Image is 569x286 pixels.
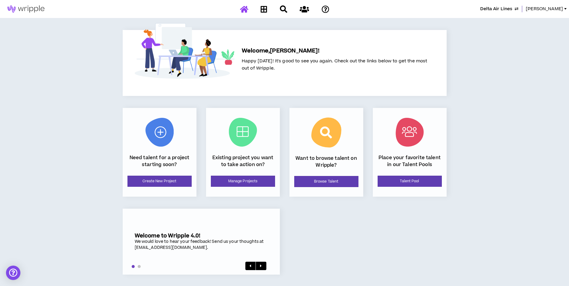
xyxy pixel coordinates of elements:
img: Talent Pool [396,118,424,147]
a: Browse Talent [294,176,358,187]
img: Current Projects [229,118,257,147]
h5: Welcome to Wripple 4.0! [135,233,268,239]
p: Existing project you want to take action on? [211,154,275,168]
p: Place your favorite talent in our Talent Pools [378,154,442,168]
p: Want to browse talent on Wripple? [294,155,358,168]
p: Need talent for a project starting soon? [127,154,192,168]
h5: Welcome, [PERSON_NAME] ! [242,47,427,55]
a: Manage Projects [211,176,275,187]
span: Delta Air Lines [480,6,512,12]
a: Create New Project [127,176,192,187]
a: Talent Pool [378,176,442,187]
span: Happy [DATE]! It's good to see you again. Check out the links below to get the most out of Wripple. [242,58,427,71]
div: Open Intercom Messenger [6,266,20,280]
span: [PERSON_NAME] [526,6,563,12]
img: New Project [145,118,174,147]
div: We would love to hear your feedback! Send us your thoughts at [EMAIL_ADDRESS][DOMAIN_NAME]. [135,239,268,251]
button: Delta Air Lines [480,6,518,12]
